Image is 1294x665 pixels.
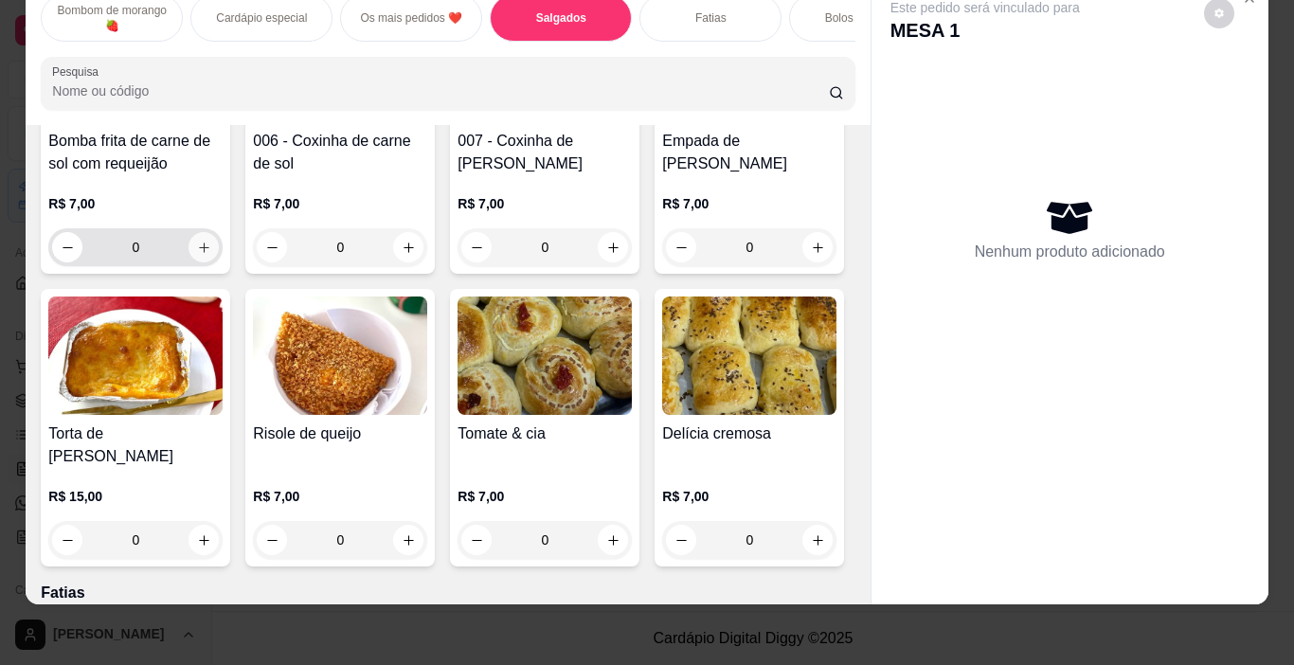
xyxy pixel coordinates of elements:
[458,422,632,445] h4: Tomate & cia
[536,10,586,26] p: Salgados
[458,130,632,175] h4: 007 - Coxinha de [PERSON_NAME]
[598,525,628,555] button: increase-product-quantity
[48,422,223,468] h4: Torta de [PERSON_NAME]
[666,232,696,262] button: decrease-product-quantity
[189,525,219,555] button: increase-product-quantity
[598,232,628,262] button: increase-product-quantity
[662,487,836,506] p: R$ 7,00
[52,81,829,100] input: Pesquisa
[458,194,632,213] p: R$ 7,00
[253,487,427,506] p: R$ 7,00
[393,525,423,555] button: increase-product-quantity
[695,10,727,26] p: Fatias
[975,241,1165,263] p: Nenhum produto adicionado
[253,422,427,445] h4: Risole de queijo
[461,232,492,262] button: decrease-product-quantity
[253,297,427,415] img: product-image
[52,525,82,555] button: decrease-product-quantity
[802,525,833,555] button: increase-product-quantity
[825,10,896,26] p: Bolos Afetivos
[360,10,462,26] p: Os mais pedidos ❤️
[662,130,836,175] h4: Empada de [PERSON_NAME]
[257,232,287,262] button: decrease-product-quantity
[253,194,427,213] p: R$ 7,00
[257,525,287,555] button: decrease-product-quantity
[48,194,223,213] p: R$ 7,00
[52,63,105,80] label: Pesquisa
[458,297,632,415] img: product-image
[666,525,696,555] button: decrease-product-quantity
[216,10,307,26] p: Cardápio especial
[662,297,836,415] img: product-image
[393,232,423,262] button: increase-product-quantity
[48,487,223,506] p: R$ 15,00
[662,194,836,213] p: R$ 7,00
[57,3,167,33] p: Bombom de morango🍓
[253,130,427,175] h4: 006 - Coxinha de carne de sol
[802,232,833,262] button: increase-product-quantity
[48,130,223,175] h4: Bomba frita de carne de sol com requeijão
[189,232,219,262] button: increase-product-quantity
[662,422,836,445] h4: Delícia cremosa
[890,17,1080,44] p: MESA 1
[41,582,854,604] p: Fatias
[461,525,492,555] button: decrease-product-quantity
[458,487,632,506] p: R$ 7,00
[52,232,82,262] button: decrease-product-quantity
[48,297,223,415] img: product-image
